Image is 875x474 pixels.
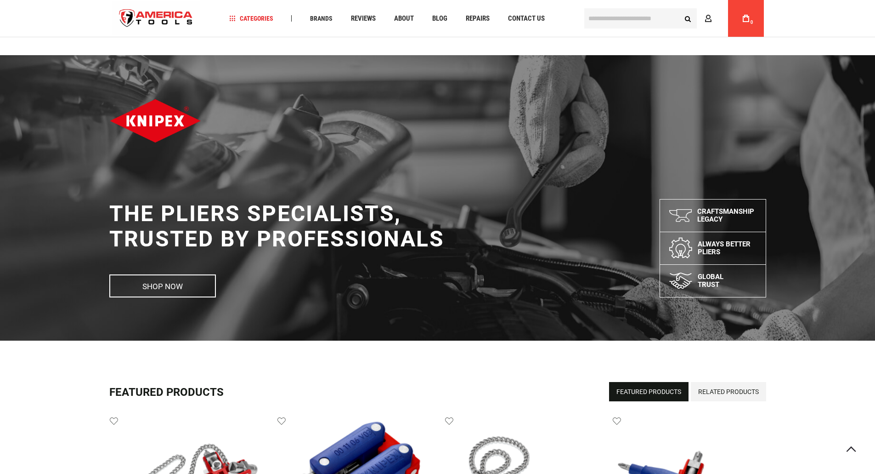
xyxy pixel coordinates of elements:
[112,1,201,36] a: store logo
[698,240,756,256] p: Always better pliers
[466,15,490,22] span: Repairs
[504,12,549,25] a: Contact Us
[697,208,756,223] p: Craftsmanship Legacy
[310,15,333,22] span: Brands
[698,273,723,281] span: Global
[691,382,766,401] a: Related products
[351,15,376,22] span: Reviews
[109,387,766,398] h2: featured products
[229,15,273,22] span: Categories
[609,382,689,401] a: Featured Products
[225,12,277,25] a: Categories
[109,274,216,297] a: Shop now
[428,12,452,25] a: Blog
[109,201,445,251] h1: The Pliers Specialists, Trusted by Professionals
[347,12,380,25] a: Reviews
[394,15,414,22] span: About
[432,15,447,22] span: Blog
[109,98,202,143] img: Knipex logo
[112,1,201,36] img: America Tools
[390,12,418,25] a: About
[306,12,337,25] a: Brands
[462,12,494,25] a: Repairs
[679,10,697,27] button: Search
[751,20,753,25] span: 0
[698,281,723,289] span: Trust
[508,15,545,22] span: Contact Us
